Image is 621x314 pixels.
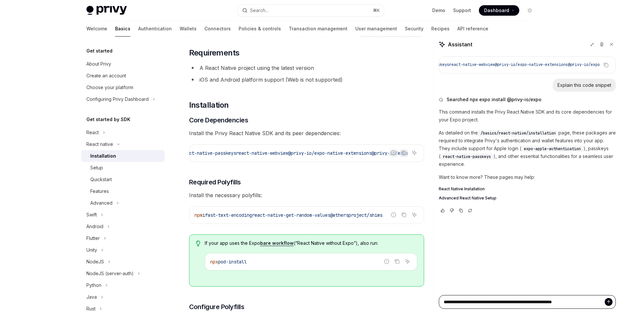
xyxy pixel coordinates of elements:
[289,21,347,37] a: Transaction management
[86,6,127,15] img: light logo
[439,196,496,201] span: Advanced React Native Setup
[81,82,165,93] a: Choose your platform
[389,211,398,219] button: Report incorrect code
[410,211,419,219] button: Ask AI
[439,207,447,214] button: Vote that response was good
[260,240,294,246] a: bare workflow
[250,7,268,14] div: Search...
[457,207,465,214] button: Copy chat response
[382,257,391,266] button: Report incorrect code
[389,149,398,157] button: Report incorrect code
[86,84,133,91] div: Choose your platform
[81,127,165,138] button: Toggle React section
[86,281,101,289] div: Python
[81,70,165,82] a: Create an account
[86,293,97,301] div: Java
[81,209,165,221] button: Toggle Swift section
[86,211,97,219] div: Swift
[204,21,231,37] a: Connectors
[439,196,616,201] a: Advanced React Native Setup
[86,116,130,123] h5: Get started by SDK
[393,257,401,266] button: Copy the contents from the code block
[86,305,96,313] div: Rust
[81,244,165,256] button: Toggle Unity section
[495,62,568,67] span: @privy-io/expo-native-extensions
[189,191,424,200] span: Install the necessary polyfills:
[479,5,519,16] a: Dashboard
[447,96,541,103] span: Searched npx expo install @privy-io/expo
[81,291,165,303] button: Toggle Java section
[86,72,126,80] div: Create an account
[568,62,600,67] span: @privy-io/expo
[86,95,149,103] div: Configuring Privy Dashboard
[86,60,111,68] div: About Privy
[481,131,556,136] span: /basics/react-native/installation
[405,21,423,37] a: Security
[372,150,408,156] span: @privy-io/expo
[210,259,218,265] span: npx
[252,212,330,218] span: react-native-get-random-values
[403,257,412,266] button: Ask AI
[524,146,581,151] span: expo-apple-authentication
[202,212,205,218] span: i
[439,173,616,181] p: Want to know more? These pages may help:
[138,21,172,37] a: Authentication
[115,21,130,37] a: Basics
[205,212,252,218] span: fast-text-encoding
[189,116,248,125] span: Core Dependencies
[86,223,103,230] div: Android
[439,96,616,103] button: Searched npx expo install @privy-io/expo
[86,47,112,55] h5: Get started
[180,21,197,37] a: Wallets
[448,207,456,214] button: Vote that response was not good
[86,129,99,136] div: React
[602,61,610,69] button: Copy the contents from the code block
[86,258,104,266] div: NodeJS
[605,298,613,306] button: Send message
[431,21,450,37] a: Recipes
[86,246,97,254] div: Unity
[81,279,165,291] button: Toggle Python section
[81,185,165,197] a: Features
[90,187,109,195] div: Features
[81,162,165,174] a: Setup
[196,241,200,246] svg: Tip
[557,82,611,88] div: Explain this code snippet
[90,164,103,172] div: Setup
[439,186,485,192] span: React Native Installation
[439,295,616,309] textarea: Ask a question...
[288,150,372,156] span: @privy-io/expo-native-extensions
[525,5,535,16] button: Toggle dark mode
[81,232,165,244] button: Toggle Flutter section
[457,21,488,37] a: API reference
[432,7,445,14] a: Demo
[189,100,229,110] span: Installation
[205,240,417,246] span: If your app uses the Expo (“React Native without Expo”), also run:
[449,62,495,67] span: react-native-webview
[189,178,241,187] span: Required Polyfills
[466,207,474,214] button: Reload last chat
[355,21,397,37] a: User management
[81,221,165,232] button: Toggle Android section
[81,93,165,105] button: Toggle Configuring Privy Dashboard section
[189,48,240,58] span: Requirements
[448,40,472,48] span: Assistant
[81,138,165,150] button: Toggle React native section
[81,197,165,209] button: Toggle Advanced section
[218,259,247,265] span: pod-install
[86,140,113,148] div: React native
[400,149,408,157] button: Copy the contents from the code block
[81,58,165,70] a: About Privy
[238,5,384,16] button: Open search
[439,108,616,124] p: This command installs the Privy React Native SDK and its core dependencies for your Expo project.
[400,211,408,219] button: Copy the contents from the code block
[86,234,100,242] div: Flutter
[189,63,424,72] li: A React Native project using the latest version
[189,129,424,138] span: Install the Privy React Native SDK and its peer dependencies:
[81,268,165,279] button: Toggle NodeJS (server-auth) section
[181,150,236,156] span: react-native-passkeys
[90,176,112,183] div: Quickstart
[443,154,491,159] span: react-native-passkeys
[373,8,380,13] span: ⌘ K
[86,21,107,37] a: Welcome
